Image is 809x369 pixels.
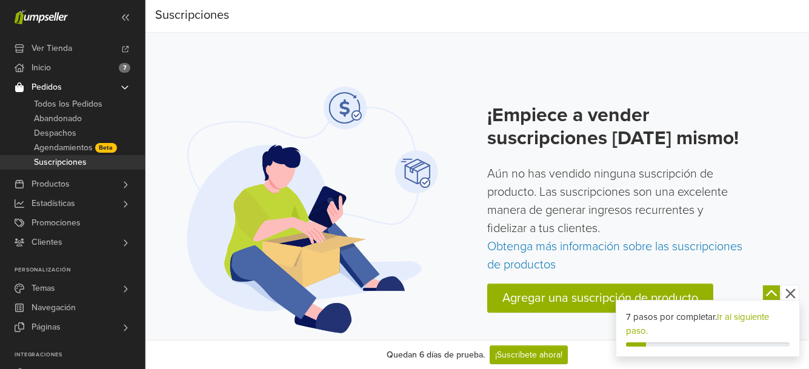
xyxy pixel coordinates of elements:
[32,298,76,317] span: Navegación
[487,239,742,272] a: Obtenga más información sobre las suscripciones de productos
[32,213,81,233] span: Promociones
[175,76,448,340] img: Suscripción de productos
[32,194,75,213] span: Estadísticas
[95,143,117,153] span: Beta
[32,39,72,58] span: Ver Tienda
[32,233,62,252] span: Clientes
[387,348,485,361] div: Quedan 6 días de prueba.
[487,284,713,313] a: Agregar una suscripción de producto
[34,111,82,126] span: Abandonado
[15,267,145,274] p: Personalización
[34,155,87,170] span: Suscripciones
[32,175,70,194] span: Productos
[34,97,102,111] span: Todos los Pedidos
[32,58,51,78] span: Inicio
[487,104,744,150] h2: ¡Empiece a vender suscripciones [DATE] mismo!
[155,3,229,27] div: Suscripciones
[487,165,744,274] p: Aún no has vendido ninguna suscripción de producto. Las suscripciones son una excelente manera de...
[34,141,93,155] span: Agendamientos
[32,279,55,298] span: Temas
[32,78,62,97] span: Pedidos
[626,311,769,336] a: Ir al siguiente paso.
[119,63,130,73] span: 7
[626,310,790,337] div: 7 pasos por completar.
[490,345,568,364] a: ¡Suscríbete ahora!
[34,126,76,141] span: Despachos
[15,351,145,359] p: Integraciones
[32,317,61,337] span: Páginas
